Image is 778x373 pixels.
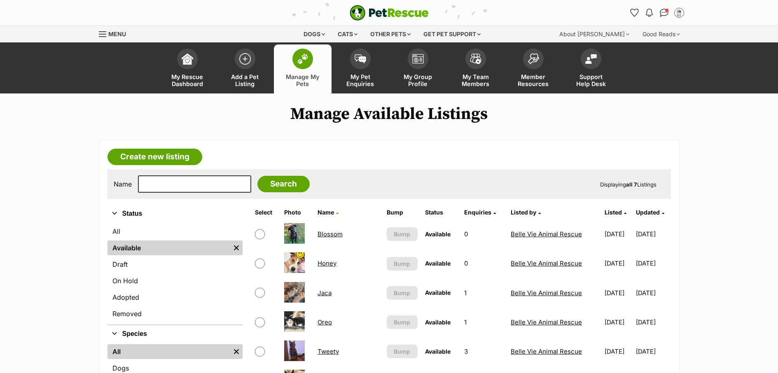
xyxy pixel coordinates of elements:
[107,306,243,321] a: Removed
[601,279,635,307] td: [DATE]
[601,308,635,336] td: [DATE]
[601,337,635,366] td: [DATE]
[107,273,243,288] a: On Hold
[660,9,668,17] img: chat-41dd97257d64d25036548639549fe6c8038ab92f7586957e7f3b1b290dea8141.svg
[528,53,539,64] img: member-resources-icon-8e73f808a243e03378d46382f2149f9095a855e16c252ad45f914b54edf8863c.svg
[425,348,451,355] span: Available
[298,26,331,42] div: Dogs
[107,222,243,324] div: Status
[350,5,429,21] a: PetRescue
[675,9,683,17] img: Belle Vie Animal Rescue profile pic
[400,73,437,87] span: My Group Profile
[658,6,671,19] a: Conversations
[425,260,451,267] span: Available
[457,73,494,87] span: My Team Members
[252,206,280,219] th: Select
[626,181,637,188] strong: all 7
[572,73,610,87] span: Support Help Desk
[461,308,507,336] td: 1
[230,240,243,255] a: Remove filter
[505,44,562,93] a: Member Resources
[108,30,126,37] span: Menu
[394,289,410,297] span: Bump
[297,54,308,64] img: manage-my-pets-icon-02211641906a0b7f246fdf0571729dbe1e7629f14944591b6c1af311fb30b64b.svg
[511,259,582,267] a: Belle Vie Animal Rescue
[646,9,652,17] img: notifications-46538b983faf8c2785f20acdc204bb7945ddae34d4c08c2a6579f10ce5e182be.svg
[585,54,597,64] img: help-desk-icon-fdf02630f3aa405de69fd3d07c3f3aa587a6932b1a1747fa1d2bba05be0121f9.svg
[99,26,132,41] a: Menu
[418,26,486,42] div: Get pet support
[387,257,418,270] button: Bump
[601,220,635,248] td: [DATE]
[636,279,670,307] td: [DATE]
[107,257,243,272] a: Draft
[107,208,243,219] button: Status
[636,249,670,277] td: [DATE]
[464,209,491,216] span: translation missing: en.admin.listings.index.attributes.enquiries
[425,231,451,238] span: Available
[511,318,582,326] a: Belle Vie Animal Rescue
[355,54,366,63] img: pet-enquiries-icon-7e3ad2cf08bfb03b45e93fb7055b45f3efa6380592205ae92323e6603595dc1f.svg
[470,54,481,64] img: team-members-icon-5396bd8760b3fe7c0b43da4ab00e1e3bb1a5d9ba89233759b79545d2d3fc5d0d.svg
[562,44,620,93] a: Support Help Desk
[425,289,451,296] span: Available
[673,6,686,19] button: My account
[636,220,670,248] td: [DATE]
[447,44,505,93] a: My Team Members
[511,209,541,216] a: Listed by
[318,209,334,216] span: Name
[318,209,339,216] a: Name
[332,44,389,93] a: My Pet Enquiries
[394,259,410,268] span: Bump
[511,347,582,355] a: Belle Vie Animal Rescue
[394,230,410,238] span: Bump
[601,249,635,277] td: [DATE]
[511,230,582,238] a: Belle Vie Animal Rescue
[461,337,507,366] td: 3
[515,73,552,87] span: Member Resources
[216,44,274,93] a: Add a Pet Listing
[107,240,230,255] a: Available
[605,209,626,216] a: Listed
[318,318,332,326] a: Oreo
[169,73,206,87] span: My Rescue Dashboard
[643,6,656,19] button: Notifications
[636,209,664,216] a: Updated
[387,315,418,329] button: Bump
[511,289,582,297] a: Belle Vie Animal Rescue
[107,344,230,359] a: All
[257,176,310,192] input: Search
[387,286,418,300] button: Bump
[284,73,321,87] span: Manage My Pets
[281,206,313,219] th: Photo
[107,224,243,239] a: All
[628,6,641,19] a: Favourites
[227,73,264,87] span: Add a Pet Listing
[387,227,418,241] button: Bump
[461,279,507,307] td: 1
[350,5,429,21] img: logo-e224e6f780fb5917bec1dbf3a21bbac754714ae5b6737aabdf751b685950b380.svg
[332,26,363,42] div: Cats
[239,53,251,65] img: add-pet-listing-icon-0afa8454b4691262ce3f59096e99ab1cd57d4a30225e0717b998d2c9b9846f56.svg
[318,347,339,355] a: Tweety
[318,259,336,267] a: Honey
[636,308,670,336] td: [DATE]
[159,44,216,93] a: My Rescue Dashboard
[636,209,660,216] span: Updated
[182,53,193,65] img: dashboard-icon-eb2f2d2d3e046f16d808141f083e7271f6b2e854fb5c12c21221c1fb7104beca.svg
[461,249,507,277] td: 0
[107,329,243,339] button: Species
[464,209,496,216] a: Enquiries
[318,230,343,238] a: Blossom
[605,209,622,216] span: Listed
[318,289,332,297] a: Jaca
[389,44,447,93] a: My Group Profile
[230,344,243,359] a: Remove filter
[425,319,451,326] span: Available
[387,345,418,358] button: Bump
[554,26,635,42] div: About [PERSON_NAME]
[107,290,243,305] a: Adopted
[114,180,132,188] label: Name
[422,206,460,219] th: Status
[107,149,202,165] a: Create new listing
